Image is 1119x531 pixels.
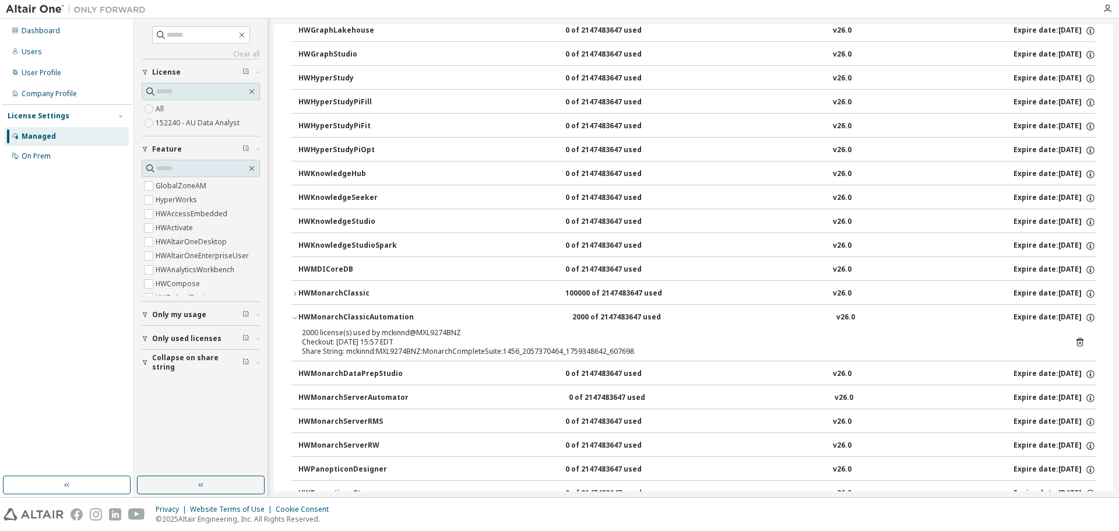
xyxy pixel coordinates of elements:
div: Expire date: [DATE] [1014,265,1096,275]
div: Expire date: [DATE] [1014,241,1096,251]
label: HWAnalyticsWorkbench [156,263,237,277]
div: HWGraphLakehouse [298,26,403,36]
div: v26.0 [833,241,851,251]
div: 0 of 2147483647 used [565,488,670,499]
div: 0 of 2147483647 used [565,417,670,427]
div: Checkout: [DATE] 15:57 EDT [302,337,1057,347]
div: v26.0 [833,121,851,132]
div: Expire date: [DATE] [1014,369,1096,379]
span: Clear filter [242,68,249,77]
button: HWKnowledgeStudioSpark0 of 2147483647 usedv26.0Expire date:[DATE] [298,233,1096,259]
button: HWMDICoreDB0 of 2147483647 usedv26.0Expire date:[DATE] [298,257,1096,283]
button: HWPanopticonDesigner0 of 2147483647 usedv26.0Expire date:[DATE] [298,457,1096,483]
div: Managed [22,132,56,141]
div: v26.0 [833,50,851,60]
div: Expire date: [DATE] [1014,169,1096,180]
div: Dashboard [22,26,60,36]
div: v26.0 [833,417,851,427]
div: HWMonarchServerAutomator [298,393,409,403]
button: HWGraphLakehouse0 of 2147483647 usedv26.0Expire date:[DATE] [298,18,1096,44]
div: 0 of 2147483647 used [565,145,670,156]
div: Expire date: [DATE] [1014,73,1096,84]
label: HyperWorks [156,193,199,207]
button: HWHyperStudyPiFill0 of 2147483647 usedv26.0Expire date:[DATE] [298,90,1096,115]
button: HWKnowledgeHub0 of 2147483647 usedv26.0Expire date:[DATE] [298,161,1096,187]
div: 0 of 2147483647 used [565,169,670,180]
button: Only my usage [142,302,260,328]
div: Expire date: [DATE] [1014,26,1096,36]
button: Only used licenses [142,326,260,351]
span: Only my usage [152,310,206,319]
div: Expire date: [DATE] [1014,289,1096,299]
div: v26.0 [836,312,855,323]
div: Expire date: [DATE] [1014,312,1096,323]
img: facebook.svg [71,508,83,521]
div: v26.0 [833,145,851,156]
div: Expire date: [DATE] [1014,145,1096,156]
div: Share String: mckinnd:MXL9274BNZ:MonarchCompleteSuite:1456_2057370464_1759348642_607698 [302,347,1057,356]
div: Privacy [156,505,190,514]
button: HWMonarchClassicAutomation2000 of 2147483647 usedv26.0Expire date:[DATE] [291,305,1096,330]
span: Only used licenses [152,334,221,343]
label: HWActivate [156,221,195,235]
div: Expire date: [DATE] [1014,217,1096,227]
div: Expire date: [DATE] [1014,193,1096,203]
span: Clear filter [242,358,249,367]
div: HWMDICoreDB [298,265,403,275]
div: v26.0 [833,26,851,36]
div: v26.0 [833,369,851,379]
button: Feature [142,136,260,162]
div: 100000 of 2147483647 used [565,289,670,299]
label: GlobalZoneAM [156,179,209,193]
div: 0 of 2147483647 used [565,73,670,84]
div: 0 of 2147483647 used [565,26,670,36]
img: instagram.svg [90,508,102,521]
div: 0 of 2147483647 used [565,465,670,475]
div: 0 of 2147483647 used [565,217,670,227]
div: HWMonarchDataPrepStudio [298,369,403,379]
div: v26.0 [833,97,851,108]
button: HWPanopticonStreams0 of 2147483647 usedv26.0Expire date:[DATE] [298,481,1096,507]
div: 0 of 2147483647 used [565,441,670,451]
div: 0 of 2147483647 used [565,241,670,251]
button: HWMonarchServerRW0 of 2147483647 usedv26.0Expire date:[DATE] [298,433,1096,459]
div: Expire date: [DATE] [1014,417,1096,427]
img: linkedin.svg [109,508,121,521]
div: Expire date: [DATE] [1014,441,1096,451]
img: Altair One [6,3,152,15]
span: Clear filter [242,334,249,343]
div: HWMonarchServerRMS [298,417,403,427]
label: HWAccessEmbedded [156,207,230,221]
div: v26.0 [833,488,851,499]
div: 0 of 2147483647 used [565,265,670,275]
span: Collapse on share string [152,353,242,372]
div: v26.0 [833,265,851,275]
button: HWHyperStudy0 of 2147483647 usedv26.0Expire date:[DATE] [298,66,1096,92]
a: Clear all [142,50,260,59]
div: 0 of 2147483647 used [565,369,670,379]
div: HWKnowledgeSeeker [298,193,403,203]
img: youtube.svg [128,508,145,521]
div: HWHyperStudyPiFit [298,121,403,132]
div: v26.0 [833,193,851,203]
label: 152240 - AU Data Analyst [156,116,242,130]
div: v26.0 [835,393,853,403]
div: On Prem [22,152,51,161]
button: Collapse on share string [142,350,260,375]
button: HWKnowledgeSeeker0 of 2147483647 usedv26.0Expire date:[DATE] [298,185,1096,211]
div: HWMonarchServerRW [298,441,403,451]
div: v26.0 [833,441,851,451]
button: HWMonarchServerRMS0 of 2147483647 usedv26.0Expire date:[DATE] [298,409,1096,435]
div: 0 of 2147483647 used [565,97,670,108]
div: HWMonarchClassic [298,289,403,299]
div: Cookie Consent [276,505,336,514]
span: Clear filter [242,145,249,154]
button: HWHyperStudyPiOpt0 of 2147483647 usedv26.0Expire date:[DATE] [298,138,1096,163]
div: Expire date: [DATE] [1014,488,1096,499]
div: v26.0 [833,289,851,299]
button: HWHyperStudyPiFit0 of 2147483647 usedv26.0Expire date:[DATE] [298,114,1096,139]
div: v26.0 [833,465,851,475]
div: Website Terms of Use [190,505,276,514]
div: HWHyperStudyPiFill [298,97,403,108]
div: 0 of 2147483647 used [565,50,670,60]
